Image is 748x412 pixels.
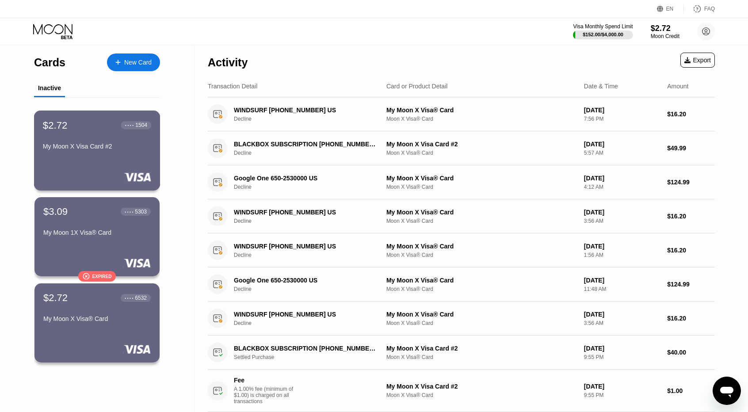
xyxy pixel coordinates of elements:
[234,286,388,292] div: Decline
[667,179,715,186] div: $124.99
[83,273,90,280] div: 
[667,349,715,356] div: $40.00
[135,295,147,301] div: 6532
[584,320,660,326] div: 3:56 AM
[208,301,715,336] div: WINDSURF [PHONE_NUMBER] USDeclineMy Moon X Visa® CardMoon X Visa® Card[DATE]3:56 AM$16.20
[208,233,715,267] div: WINDSURF [PHONE_NUMBER] USDeclineMy Moon X Visa® CardMoon X Visa® Card[DATE]1:56 AM$16.20
[208,97,715,131] div: WINDSURF [PHONE_NUMBER] USDeclineMy Moon X Visa® CardMoon X Visa® Card[DATE]7:56 PM$16.20
[386,252,577,258] div: Moon X Visa® Card
[386,354,577,360] div: Moon X Visa® Card
[234,311,378,318] div: WINDSURF [PHONE_NUMBER] US
[43,229,151,236] div: My Moon 1X Visa® Card
[667,281,715,288] div: $124.99
[713,377,741,405] iframe: Button to launch messaging window
[386,277,577,284] div: My Moon X Visa® Card
[584,175,660,182] div: [DATE]
[651,24,679,33] div: $2.72
[234,209,378,216] div: WINDSURF [PHONE_NUMBER] US
[34,283,160,362] div: $2.72● ● ● ●6532My Moon X Visa® Card
[234,141,378,148] div: BLACKBOX SUBSCRIPTION [PHONE_NUMBER] CA
[234,116,388,122] div: Decline
[386,83,448,90] div: Card or Product Detail
[386,320,577,326] div: Moon X Visa® Card
[584,252,660,258] div: 1:56 AM
[34,111,160,190] div: $2.72● ● ● ●1504My Moon X Visa Card #2
[208,56,248,69] div: Activity
[208,131,715,165] div: BLACKBOX SUBSCRIPTION [PHONE_NUMBER] CADeclineMy Moon X Visa Card #2Moon X Visa® Card[DATE]5:57 A...
[386,184,577,190] div: Moon X Visa® Card
[584,83,618,90] div: Date & Time
[584,116,660,122] div: 7:56 PM
[234,320,388,326] div: Decline
[43,292,68,304] div: $2.72
[386,218,577,224] div: Moon X Visa® Card
[208,83,257,90] div: Transaction Detail
[234,345,378,352] div: BLACKBOX SUBSCRIPTION [PHONE_NUMBER] CA
[92,274,112,279] div: Expired
[234,184,388,190] div: Decline
[684,57,711,64] div: Export
[386,209,577,216] div: My Moon X Visa® Card
[667,145,715,152] div: $49.99
[107,53,160,71] div: New Card
[234,107,378,114] div: WINDSURF [PHONE_NUMBER] US
[583,32,623,37] div: $152.00 / $4,000.00
[657,4,684,13] div: EN
[584,150,660,156] div: 5:57 AM
[667,247,715,254] div: $16.20
[584,107,660,114] div: [DATE]
[234,377,296,384] div: Fee
[667,83,688,90] div: Amount
[208,370,715,412] div: FeeA 1.00% fee (minimum of $1.00) is charged on all transactionsMy Moon X Visa Card #2Moon X Visa...
[584,383,660,390] div: [DATE]
[234,354,388,360] div: Settled Purchase
[680,53,715,68] div: Export
[651,24,679,39] div: $2.72Moon Credit
[43,315,151,322] div: My Moon X Visa® Card
[386,141,577,148] div: My Moon X Visa Card #2
[386,311,577,318] div: My Moon X Visa® Card
[34,56,65,69] div: Cards
[386,150,577,156] div: Moon X Visa® Card
[666,6,674,12] div: EN
[573,23,633,39] div: Visa Monthly Spend Limit$152.00/$4,000.00
[684,4,715,13] div: FAQ
[125,297,134,299] div: ● ● ● ●
[386,383,577,390] div: My Moon X Visa Card #2
[704,6,715,12] div: FAQ
[386,392,577,398] div: Moon X Visa® Card
[386,286,577,292] div: Moon X Visa® Card
[43,143,151,150] div: My Moon X Visa Card #2
[125,210,134,213] div: ● ● ● ●
[584,277,660,284] div: [DATE]
[234,218,388,224] div: Decline
[38,84,61,92] div: Inactive
[584,243,660,250] div: [DATE]
[573,23,633,30] div: Visa Monthly Spend Limit
[135,209,147,215] div: 5303
[584,354,660,360] div: 9:55 PM
[386,345,577,352] div: My Moon X Visa Card #2
[234,175,378,182] div: Google One 650-2530000 US
[208,267,715,301] div: Google One 650-2530000 USDeclineMy Moon X Visa® CardMoon X Visa® Card[DATE]11:48 AM$124.99
[386,107,577,114] div: My Moon X Visa® Card
[584,286,660,292] div: 11:48 AM
[667,213,715,220] div: $16.20
[584,392,660,398] div: 9:55 PM
[124,59,152,66] div: New Card
[584,184,660,190] div: 4:12 AM
[234,252,388,258] div: Decline
[386,116,577,122] div: Moon X Visa® Card
[234,243,378,250] div: WINDSURF [PHONE_NUMBER] US
[386,175,577,182] div: My Moon X Visa® Card
[234,150,388,156] div: Decline
[234,277,378,284] div: Google One 650-2530000 US
[584,218,660,224] div: 3:56 AM
[135,122,147,128] div: 1504
[584,345,660,352] div: [DATE]
[234,386,300,404] div: A 1.00% fee (minimum of $1.00) is charged on all transactions
[584,311,660,318] div: [DATE]
[43,119,68,131] div: $2.72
